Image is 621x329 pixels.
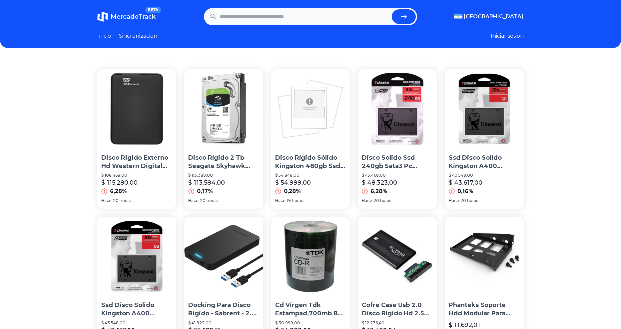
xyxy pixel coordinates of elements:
[445,217,524,296] img: Phanteks Soporte Hdd Modular Para Disco 3.5 - 2.5 Metálico
[97,32,111,40] a: Inicio
[111,13,156,20] span: MercadoTrack
[362,320,433,326] p: $ 12.236,40
[445,69,524,148] img: Ssd Disco Solido Kingston A400 240gb Pc Gamer Sata 3
[97,11,108,22] img: MercadoTrack
[97,217,176,296] img: Ssd Disco Solido Kingston A400 240gb Sata 3 Simil Uv400
[362,178,397,187] p: $ 48.323,00
[188,320,259,326] p: $ 41.922,00
[113,198,131,203] span: 20 horas
[188,178,225,187] p: $ 113.584,00
[275,173,346,178] p: $ 54.848,00
[188,301,259,318] p: Docking Para Disco Rigido - Sabrent - 2.5 - Usb 3.0 Hdd/ssd
[184,69,263,148] img: Disco Rígido 2 Tb Seagate Skyhawk Simil Purple Wd Dvr Cct
[454,13,524,21] button: [GEOGRAPHIC_DATA]
[449,154,520,170] p: Ssd Disco Solido Kingston A400 240gb Pc Gamer Sata 3
[362,173,433,178] p: $ 45.468,00
[188,173,259,178] p: $ 113.389,00
[101,301,172,318] p: Ssd Disco Solido Kingston A400 240gb Sata 3 Simil Uv400
[101,173,172,178] p: $ 108.468,00
[101,320,172,326] p: $ 43.548,00
[271,69,350,148] img: Disco Rígido Sólido Kingston 480gb Ssd Now A400 Sata3 2.5
[454,14,462,19] img: Argentina
[284,187,301,195] p: 0,28%
[275,154,346,170] p: Disco Rígido Sólido Kingston 480gb Ssd Now A400 Sata3 2.5
[275,178,311,187] p: $ 54.999,00
[464,13,524,21] span: [GEOGRAPHIC_DATA]
[101,198,112,203] span: Hace
[491,32,524,40] button: Iniciar sesion
[271,69,350,209] a: Disco Rígido Sólido Kingston 480gb Ssd Now A400 Sata3 2.5Disco Rígido Sólido Kingston 480gb Ssd N...
[97,69,176,148] img: Disco Rigido Externo Hd Western Digital 1tb Usb 3.0 Win/mac
[188,198,199,203] span: Hace
[449,301,520,318] p: Phanteks Soporte Hdd Modular Para Disco 3.5 - 2.5 Metálico
[445,69,524,209] a: Ssd Disco Solido Kingston A400 240gb Pc Gamer Sata 3Ssd Disco Solido Kingston A400 240gb Pc Gamer...
[200,198,218,203] span: 20 horas
[97,11,156,22] a: MercadoTrackBETA
[373,198,391,203] span: 20 horas
[97,69,176,209] a: Disco Rigido Externo Hd Western Digital 1tb Usb 3.0 Win/macDisco Rigido Externo Hd Western Digita...
[457,187,473,195] p: 0,16%
[449,178,482,187] p: $ 43.617,00
[358,217,437,296] img: Cofre Case Usb 2.0 Disco Rígido Hd 2.5 Sata De Notebook
[362,301,433,318] p: Cofre Case Usb 2.0 Disco Rígido Hd 2.5 Sata De Notebook
[145,7,161,13] span: BETA
[101,178,138,187] p: $ 115.280,00
[449,198,459,203] span: Hace
[184,69,263,209] a: Disco Rígido 2 Tb Seagate Skyhawk Simil Purple Wd Dvr CctDisco Rígido 2 Tb Seagate Skyhawk Simil ...
[275,198,286,203] span: Hace
[287,198,303,203] span: 19 horas
[358,69,437,209] a: Disco Solido Ssd 240gb Sata3 Pc Notebook MacDisco Solido Ssd 240gb Sata3 Pc Notebook Mac$ 45.468,...
[358,69,437,148] img: Disco Solido Ssd 240gb Sata3 Pc Notebook Mac
[362,198,372,203] span: Hace
[362,154,433,170] p: Disco Solido Ssd 240gb Sata3 Pc Notebook Mac
[370,187,387,195] p: 6,28%
[271,217,350,296] img: Cd Virgen Tdk Estampad,700mb 80 Minutos Bulk X100,avellaneda
[119,32,157,40] a: Sincronizacion
[110,187,127,195] p: 6,28%
[275,301,346,318] p: Cd Virgen Tdk Estampad,700mb 80 Minutos Bulk X100,[PERSON_NAME]
[101,154,172,170] p: Disco Rigido Externo Hd Western Digital 1tb Usb 3.0 Win/mac
[275,320,346,326] p: $ 30.999,00
[188,154,259,170] p: Disco Rígido 2 Tb Seagate Skyhawk Simil Purple Wd Dvr Cct
[197,187,213,195] p: 0,17%
[449,173,520,178] p: $ 43.548,00
[460,198,478,203] span: 20 horas
[184,217,263,296] img: Docking Para Disco Rigido - Sabrent - 2.5 - Usb 3.0 Hdd/ssd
